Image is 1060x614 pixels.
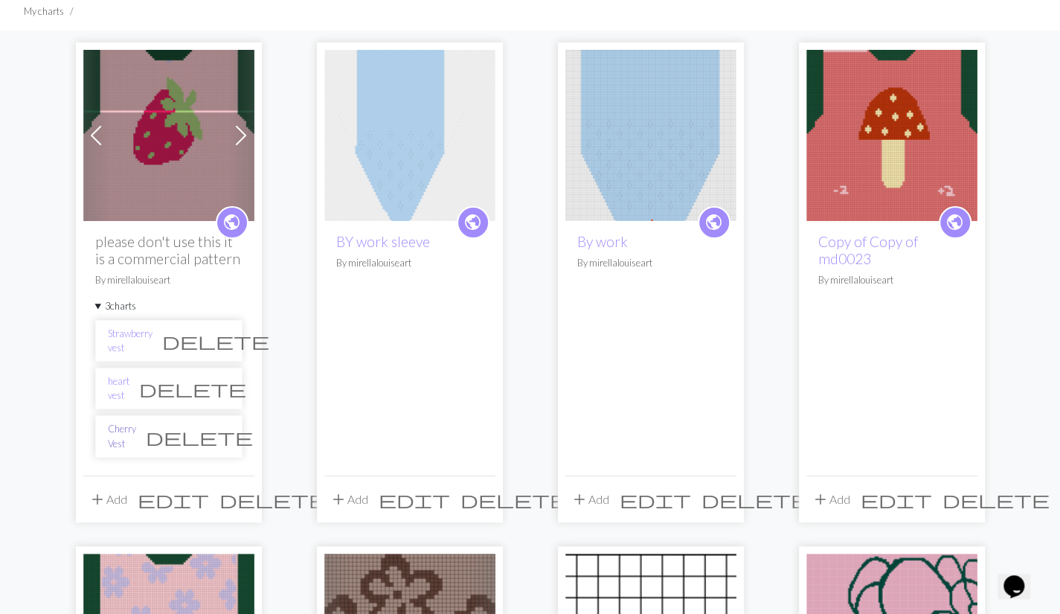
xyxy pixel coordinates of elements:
[704,208,723,237] i: public
[214,485,332,514] button: Delete
[457,206,489,239] a: public
[806,50,977,221] img: Mushroom Vest
[614,485,696,514] button: Edit
[818,273,966,287] p: By mirellalouiseart
[139,378,246,399] span: delete
[463,208,482,237] i: public
[577,233,628,250] a: By work
[216,206,248,239] a: public
[373,485,455,514] button: Edit
[998,554,1045,599] iframe: chat widget
[818,233,918,267] a: Copy of Copy of md0023
[324,50,495,221] img: BY work sleeve
[146,426,253,447] span: delete
[83,485,132,514] button: Add
[855,485,937,514] button: Edit
[222,211,241,234] span: public
[565,485,614,514] button: Add
[95,299,242,313] summary: 3charts
[162,330,269,351] span: delete
[132,485,214,514] button: Edit
[83,50,254,221] img: Strawberry vest
[136,423,263,451] button: Delete chart
[620,489,691,510] span: edit
[330,489,347,510] span: add
[460,489,568,510] span: delete
[152,327,279,355] button: Delete chart
[704,211,723,234] span: public
[219,489,327,510] span: delete
[939,206,971,239] a: public
[455,485,573,514] button: Delete
[942,489,1050,510] span: delete
[861,490,932,508] i: Edit
[812,489,829,510] span: add
[937,485,1055,514] button: Delete
[138,489,209,510] span: edit
[565,50,736,221] img: By work
[379,490,450,508] i: Edit
[108,422,136,450] a: Cherry Vest
[861,489,932,510] span: edit
[324,485,373,514] button: Add
[83,127,254,141] a: Strawberry vest
[89,489,106,510] span: add
[324,127,495,141] a: BY work sleeve
[696,485,814,514] button: Delete
[129,374,256,403] button: Delete chart
[945,211,964,234] span: public
[108,374,129,403] a: heart vest
[806,127,977,141] a: Mushroom Vest
[336,233,430,250] a: BY work sleeve
[336,256,484,270] p: By mirellalouiseart
[698,206,730,239] a: public
[24,4,64,19] li: My charts
[463,211,482,234] span: public
[701,489,809,510] span: delete
[945,208,964,237] i: public
[806,485,855,514] button: Add
[95,273,242,287] p: By mirellalouiseart
[577,256,725,270] p: By mirellalouiseart
[95,233,242,267] h2: please don't use this it is a commercial pattern
[565,127,736,141] a: By work
[108,327,152,355] a: Strawberry vest
[620,490,691,508] i: Edit
[571,489,588,510] span: add
[138,490,209,508] i: Edit
[222,208,241,237] i: public
[379,489,450,510] span: edit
